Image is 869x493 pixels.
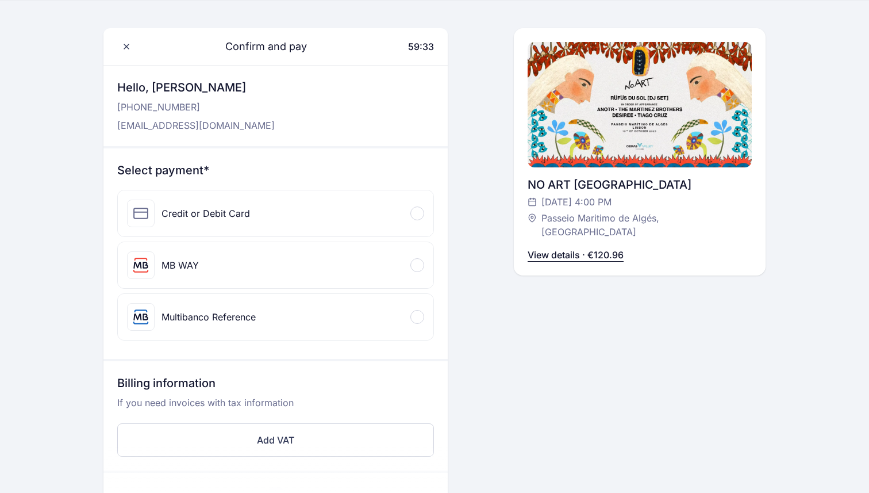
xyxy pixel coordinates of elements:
p: [PHONE_NUMBER] [117,100,275,114]
p: [EMAIL_ADDRESS][DOMAIN_NAME] [117,119,275,132]
div: Multibanco Reference [162,310,256,324]
div: Credit or Debit Card [162,207,250,220]
button: Add VAT [117,423,434,457]
span: 59:33 [408,41,434,52]
div: MB WAY [162,258,199,272]
p: If you need invoices with tax information [117,396,434,419]
h3: Billing information [117,375,434,396]
span: [DATE] 4:00 PM [541,195,612,209]
h3: Select payment* [117,162,434,178]
div: NO ART [GEOGRAPHIC_DATA] [528,177,752,193]
span: Confirm and pay [212,39,307,55]
h3: Hello, [PERSON_NAME] [117,79,275,95]
p: View details · €120.96 [528,248,624,262]
span: Passeio Maritimo de Algés, [GEOGRAPHIC_DATA] [541,211,740,239]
